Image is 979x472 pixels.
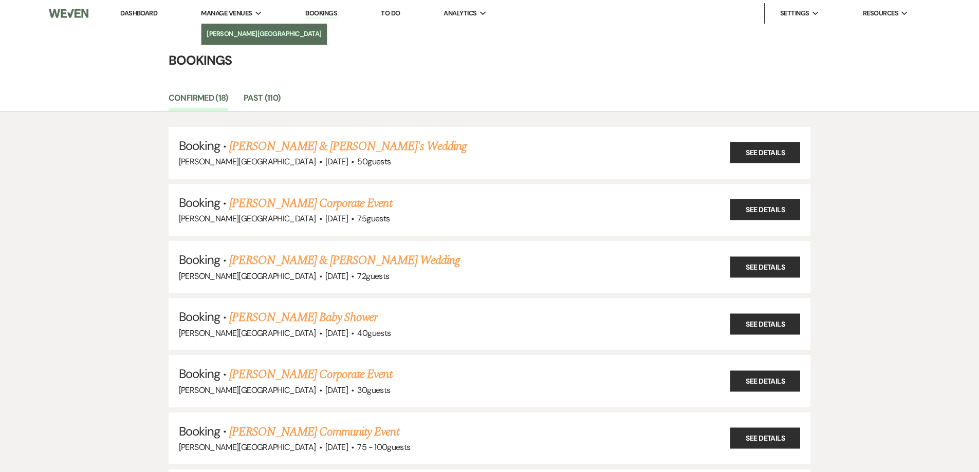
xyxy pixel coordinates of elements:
img: Weven Logo [49,3,88,24]
span: Booking [179,138,220,154]
span: 75 guests [357,213,390,224]
a: Past (110) [244,91,281,111]
a: [PERSON_NAME] Community Event [229,423,399,441]
span: [PERSON_NAME][GEOGRAPHIC_DATA] [179,328,316,338]
span: 30 guests [357,385,390,395]
span: [DATE] [325,271,348,281]
span: 72 guests [357,271,389,281]
span: [PERSON_NAME][GEOGRAPHIC_DATA] [179,156,316,167]
span: 50 guests [357,156,391,167]
span: Analytics [444,8,476,18]
span: [PERSON_NAME][GEOGRAPHIC_DATA] [179,442,316,452]
a: See Details [730,256,800,277]
a: Confirmed (18) [169,91,228,111]
span: [PERSON_NAME][GEOGRAPHIC_DATA] [179,213,316,224]
a: See Details [730,428,800,449]
span: [DATE] [325,442,348,452]
li: [PERSON_NAME][GEOGRAPHIC_DATA] [207,29,322,39]
span: Booking [179,252,220,268]
span: 75 - 100 guests [357,442,410,452]
span: Booking [179,423,220,439]
span: Booking [179,309,220,325]
a: Bookings [305,9,337,18]
a: See Details [730,142,800,163]
span: [PERSON_NAME][GEOGRAPHIC_DATA] [179,271,316,281]
span: [DATE] [325,328,348,338]
span: [PERSON_NAME][GEOGRAPHIC_DATA] [179,385,316,395]
a: [PERSON_NAME][GEOGRAPHIC_DATA] [201,24,327,44]
a: [PERSON_NAME] Corporate Event [229,365,392,384]
a: Dashboard [120,9,157,17]
span: Settings [780,8,809,18]
a: [PERSON_NAME] & [PERSON_NAME]'s Wedding [229,137,467,156]
a: To Do [381,9,400,17]
a: [PERSON_NAME] & [PERSON_NAME] Wedding [229,251,459,270]
span: [DATE] [325,213,348,224]
a: See Details [730,313,800,334]
a: See Details [730,370,800,391]
span: [DATE] [325,385,348,395]
h4: Bookings [120,51,860,69]
span: Booking [179,195,220,211]
span: 40 guests [357,328,391,338]
a: [PERSON_NAME] Corporate Event [229,194,392,213]
span: Manage Venues [201,8,252,18]
a: See Details [730,199,800,220]
a: [PERSON_NAME] Baby Shower [229,308,377,327]
span: Resources [863,8,898,18]
span: Booking [179,366,220,382]
span: [DATE] [325,156,348,167]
